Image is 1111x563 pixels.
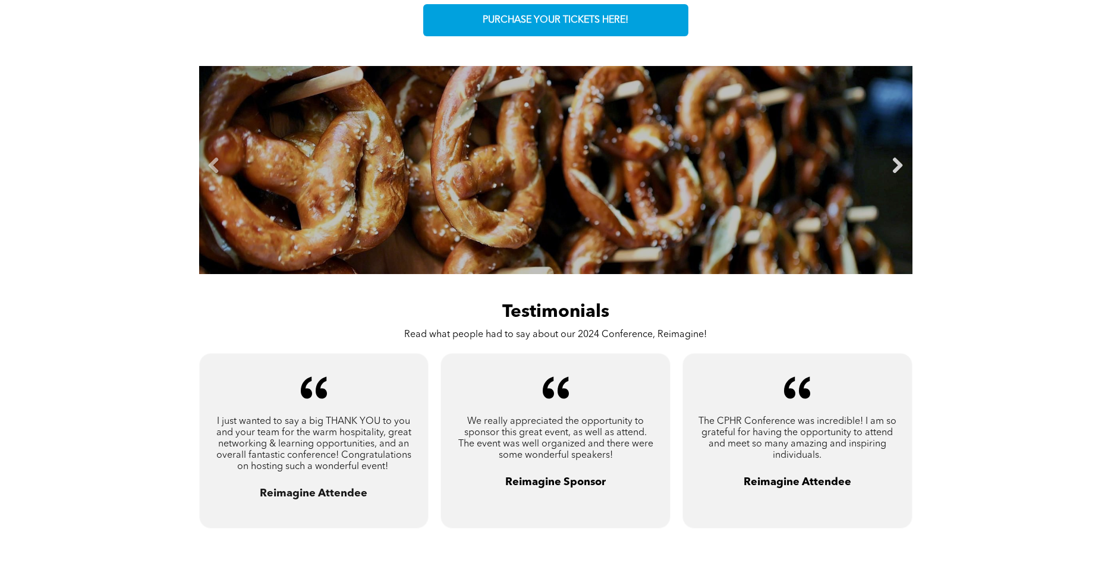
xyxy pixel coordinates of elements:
[889,157,907,175] a: Next
[744,477,851,487] span: Reimagine Attendee
[458,417,653,460] span: We really appreciated the opportunity to sponsor this great event, as well as attend. The event w...
[205,157,223,175] a: Previous
[260,488,367,499] span: Reimagine Attendee
[505,477,606,487] span: Reimagine Sponsor
[698,417,896,460] span: The CPHR Conference was incredible! I am so grateful for having the opportunity to attend and mee...
[483,15,628,26] span: PURCHASE YOUR TICKETS HERE!
[404,330,707,339] span: Read what people had to say about our 2024 Conference, Reimagine!
[502,303,609,321] span: Testimonials
[423,4,688,36] a: PURCHASE YOUR TICKETS HERE!
[216,417,411,471] span: I just wanted to say a big THANK YOU to you and your team for the warm hospitality, great network...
